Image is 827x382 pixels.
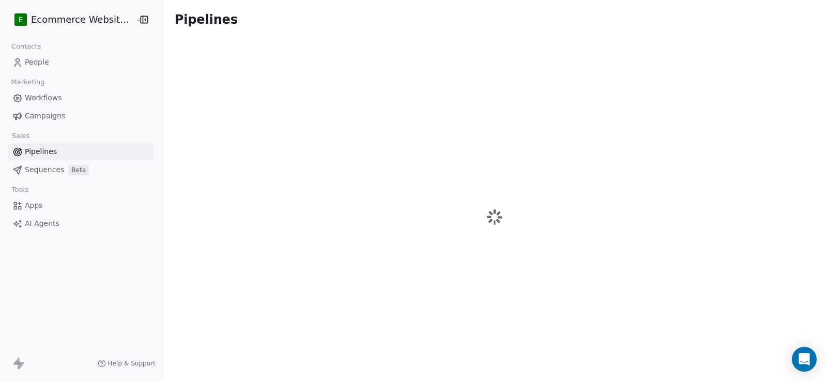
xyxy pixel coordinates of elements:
[108,359,156,368] span: Help & Support
[8,89,154,106] a: Workflows
[7,39,45,54] span: Contacts
[792,347,817,372] div: Open Intercom Messenger
[68,165,89,175] span: Beta
[25,111,65,121] span: Campaigns
[8,197,154,214] a: Apps
[7,128,34,144] span: Sales
[8,54,154,71] a: People
[25,164,64,175] span: Sequences
[25,57,49,68] span: People
[19,14,23,25] span: E
[25,93,62,103] span: Workflows
[25,200,43,211] span: Apps
[8,108,154,125] a: Campaigns
[12,11,128,28] button: EEcommerce Website Builder
[7,182,33,197] span: Tools
[175,12,238,27] span: Pipelines
[8,161,154,178] a: SequencesBeta
[25,218,59,229] span: AI Agents
[7,74,49,90] span: Marketing
[25,146,57,157] span: Pipelines
[31,13,133,26] span: Ecommerce Website Builder
[8,215,154,232] a: AI Agents
[98,359,156,368] a: Help & Support
[8,143,154,160] a: Pipelines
